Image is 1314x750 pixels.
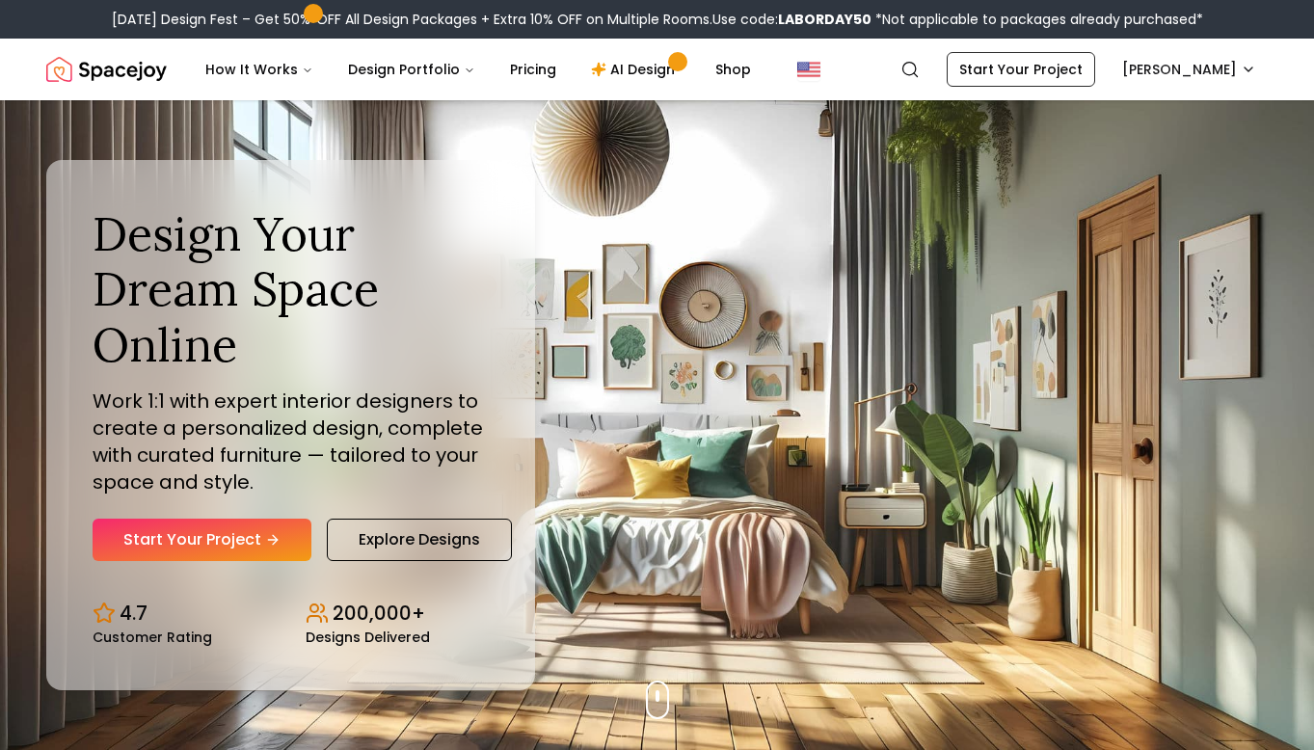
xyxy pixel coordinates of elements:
[112,10,1203,29] div: [DATE] Design Fest – Get 50% OFF All Design Packages + Extra 10% OFF on Multiple Rooms.
[93,584,489,644] div: Design stats
[306,630,430,644] small: Designs Delivered
[46,39,1268,100] nav: Global
[872,10,1203,29] span: *Not applicable to packages already purchased*
[93,630,212,644] small: Customer Rating
[495,50,572,89] a: Pricing
[1111,52,1268,87] button: [PERSON_NAME]
[712,10,872,29] span: Use code:
[333,50,491,89] button: Design Portfolio
[700,50,766,89] a: Shop
[947,52,1095,87] a: Start Your Project
[327,519,512,561] a: Explore Designs
[46,50,167,89] a: Spacejoy
[576,50,696,89] a: AI Design
[93,388,489,496] p: Work 1:1 with expert interior designers to create a personalized design, complete with curated fu...
[797,58,820,81] img: United States
[778,10,872,29] b: LABORDAY50
[190,50,329,89] button: How It Works
[190,50,766,89] nav: Main
[93,519,311,561] a: Start Your Project
[93,206,489,373] h1: Design Your Dream Space Online
[120,600,147,627] p: 4.7
[46,50,167,89] img: Spacejoy Logo
[333,600,425,627] p: 200,000+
